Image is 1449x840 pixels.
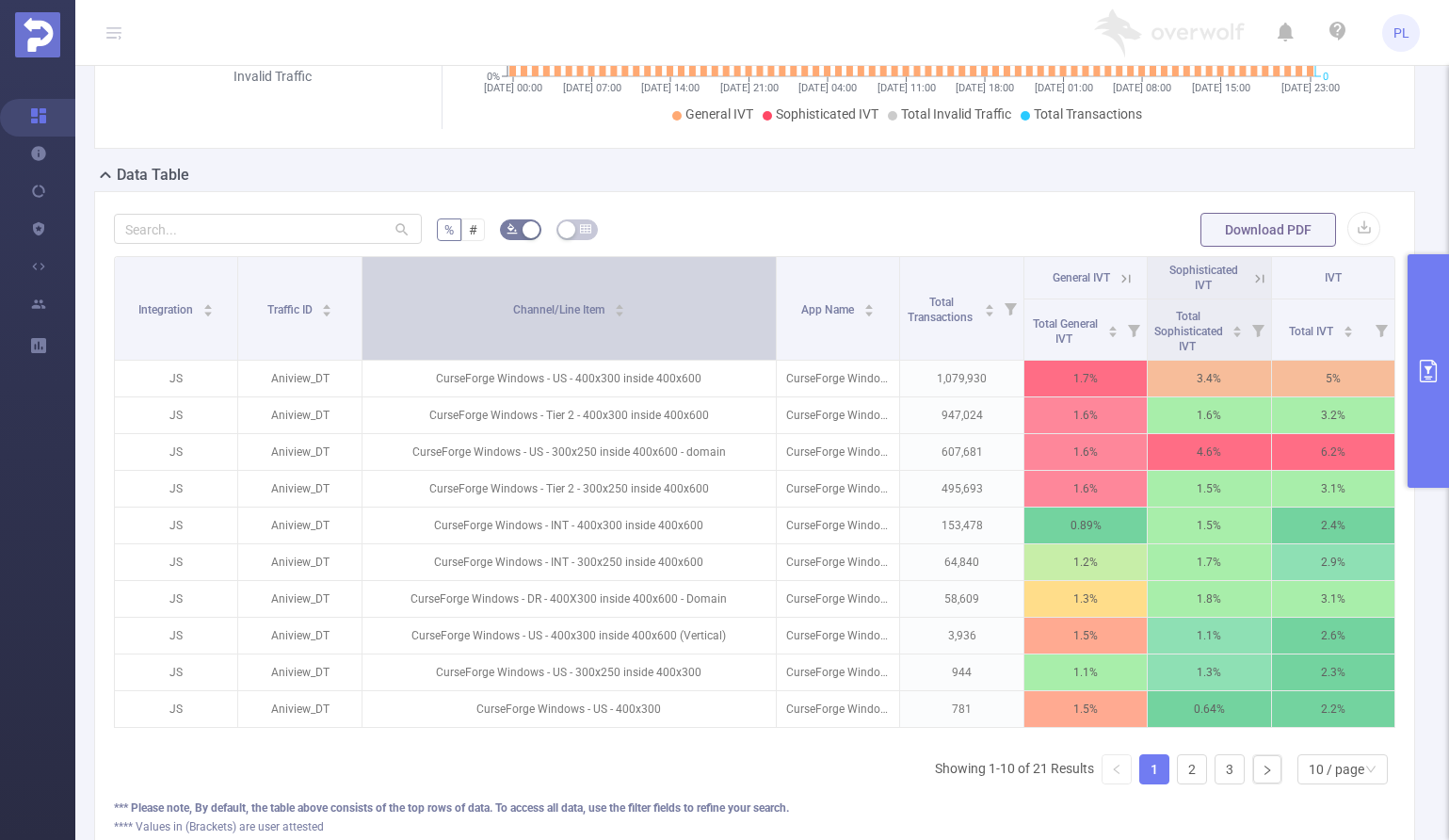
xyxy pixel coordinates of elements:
p: CurseForge Windows - Tier 2 - 400x300 inside 400x600 [362,397,776,433]
span: Total IVT [1289,325,1336,338]
i: icon: caret-up [1343,323,1353,329]
p: 1.3% [1024,581,1147,617]
p: 1.1% [1024,654,1147,690]
li: Previous Page [1102,754,1132,784]
i: icon: caret-down [203,309,214,315]
i: Filter menu [997,257,1023,360]
tspan: [DATE] 18:00 [956,82,1014,94]
p: 1.1% [1148,618,1270,654]
div: Sort [614,301,625,313]
li: 1 [1139,754,1169,784]
p: 1.5% [1024,691,1147,727]
div: Sort [863,301,875,313]
tspan: [DATE] 04:00 [798,82,857,94]
tspan: [DATE] 23:00 [1281,82,1340,94]
div: *** Please note, By default, the table above consists of the top rows of data. To access all data... [114,800,1395,816]
p: 947,024 [900,397,1022,433]
p: JS [115,691,237,727]
p: 2.9% [1272,544,1394,580]
p: 1.7% [1148,544,1270,580]
p: 58,609 [900,581,1022,617]
div: Sort [1107,323,1119,334]
p: 944 [900,654,1022,690]
i: icon: caret-up [984,301,994,307]
i: icon: caret-down [1343,330,1353,335]
p: 1.7% [1024,361,1147,396]
p: CurseForge Windows [777,361,899,396]
p: 1.6% [1024,397,1147,433]
p: CurseForge Windows [777,508,899,543]
p: 1.6% [1024,471,1147,507]
div: Sort [1232,323,1243,334]
span: % [444,222,454,237]
span: # [469,222,477,237]
p: 1,079,930 [900,361,1022,396]
tspan: [DATE] 15:00 [1192,82,1250,94]
i: icon: caret-up [614,301,624,307]
p: JS [115,654,237,690]
p: 3.2% [1272,397,1394,433]
i: icon: caret-up [322,301,332,307]
p: 64,840 [900,544,1022,580]
li: 2 [1177,754,1207,784]
p: 1.6% [1148,397,1270,433]
i: icon: left [1111,764,1122,775]
p: CurseForge Windows [777,691,899,727]
i: icon: table [580,223,591,234]
div: 10 / page [1309,755,1364,783]
p: 3.4% [1148,361,1270,396]
tspan: [DATE] 14:00 [641,82,700,94]
i: icon: caret-up [203,301,214,307]
p: 1.5% [1024,618,1147,654]
p: JS [115,618,237,654]
span: IVT [1325,271,1342,284]
p: CurseForge Windows - Tier 2 - 300x250 inside 400x600 [362,471,776,507]
p: CurseForge Windows - US - 300x250 inside 400x600 - domain [362,434,776,470]
p: Aniview_DT [238,397,361,433]
tspan: [DATE] 11:00 [877,82,936,94]
i: icon: caret-down [322,309,332,315]
button: Download PDF [1200,213,1336,247]
p: CurseForge Windows [777,397,899,433]
p: Aniview_DT [238,508,361,543]
i: icon: right [1262,765,1273,776]
p: Aniview_DT [238,581,361,617]
p: JS [115,544,237,580]
a: 1 [1140,755,1168,783]
span: Total Transactions [908,296,975,324]
p: 6.2% [1272,434,1394,470]
p: CurseForge Windows [777,654,899,690]
li: Showing 1-10 of 21 Results [935,754,1094,784]
li: Next Page [1252,754,1282,784]
span: General IVT [685,106,753,121]
i: icon: bg-colors [507,223,518,234]
tspan: 0% [487,71,500,83]
span: Integration [138,303,196,316]
div: Sort [202,301,214,313]
span: Total Transactions [1034,106,1142,121]
p: 2.4% [1272,508,1394,543]
p: Aniview_DT [238,618,361,654]
span: General IVT [1053,271,1110,284]
p: Aniview_DT [238,691,361,727]
a: 2 [1178,755,1206,783]
img: Protected Media [15,12,60,57]
p: JS [115,471,237,507]
p: 1.5% [1148,508,1270,543]
i: icon: down [1365,764,1377,777]
p: CurseForge Windows [777,618,899,654]
p: 2.6% [1272,618,1394,654]
a: 3 [1216,755,1244,783]
p: 3.1% [1272,581,1394,617]
span: Total Invalid Traffic [901,106,1011,121]
p: 2.2% [1272,691,1394,727]
i: Filter menu [1368,299,1394,360]
i: icon: caret-down [1232,330,1242,335]
p: Aniview_DT [238,434,361,470]
i: icon: caret-down [864,309,875,315]
i: icon: caret-down [1108,330,1119,335]
p: JS [115,361,237,396]
p: 153,478 [900,508,1022,543]
p: CurseForge Windows [777,471,899,507]
span: Channel/Line Item [513,303,607,316]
